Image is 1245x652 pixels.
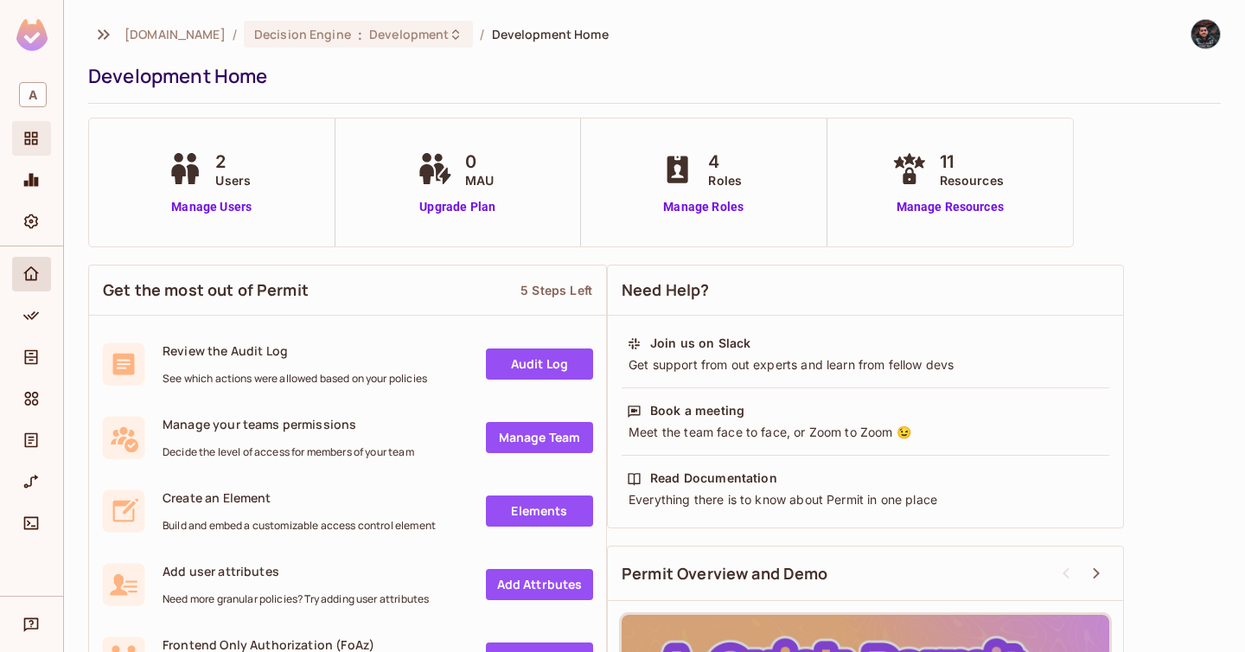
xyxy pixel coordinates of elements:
div: Settings [12,204,51,239]
div: Directory [12,340,51,374]
span: 4 [708,149,742,175]
div: URL Mapping [12,464,51,499]
span: Get the most out of Permit [103,279,309,301]
span: Permit Overview and Demo [622,563,828,585]
div: Projects [12,121,51,156]
a: Upgrade Plan [413,198,502,216]
div: Development Home [88,63,1212,89]
span: Review the Audit Log [163,342,427,359]
span: Manage your teams permissions [163,416,414,432]
span: 11 [940,149,1004,175]
img: Selmancan KILINÇ [1191,20,1220,48]
a: Manage Users [163,198,259,216]
span: Need more granular policies? Try adding user attributes [163,592,429,606]
a: Manage Roles [656,198,750,216]
img: SReyMgAAAABJRU5ErkJggg== [16,19,48,51]
div: Audit Log [12,423,51,457]
div: Read Documentation [650,470,777,487]
span: 0 [465,149,494,175]
span: MAU [465,171,494,189]
div: 5 Steps Left [520,282,592,298]
a: Manage Team [486,422,593,453]
span: Users [215,171,251,189]
span: Decide the level of access for members of your team [163,445,414,459]
div: Home [12,257,51,291]
div: Everything there is to know about Permit in one place [627,491,1104,508]
div: Join us on Slack [650,335,750,352]
div: Book a meeting [650,402,744,419]
a: Elements [486,495,593,527]
span: : [357,28,363,42]
a: Add Attrbutes [486,569,593,600]
span: Roles [708,171,742,189]
span: A [19,82,47,107]
span: Development Home [492,26,609,42]
span: 2 [215,149,251,175]
span: Resources [940,171,1004,189]
li: / [480,26,484,42]
a: Manage Resources [888,198,1012,216]
div: Get support from out experts and learn from fellow devs [627,356,1104,374]
span: Build and embed a customizable access control element [163,519,436,533]
div: Policy [12,298,51,333]
div: Connect [12,506,51,540]
span: Development [369,26,449,42]
li: / [233,26,237,42]
div: Monitoring [12,163,51,197]
span: the active workspace [124,26,226,42]
span: Decision Engine [254,26,351,42]
span: Create an Element [163,489,436,506]
div: Elements [12,381,51,416]
span: See which actions were allowed based on your policies [163,372,427,386]
span: Need Help? [622,279,710,301]
span: Add user attributes [163,563,429,579]
div: Help & Updates [12,607,51,642]
a: Audit Log [486,348,593,380]
div: Meet the team face to face, or Zoom to Zoom 😉 [627,424,1104,441]
div: Workspace: abclojistik.com [12,75,51,114]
